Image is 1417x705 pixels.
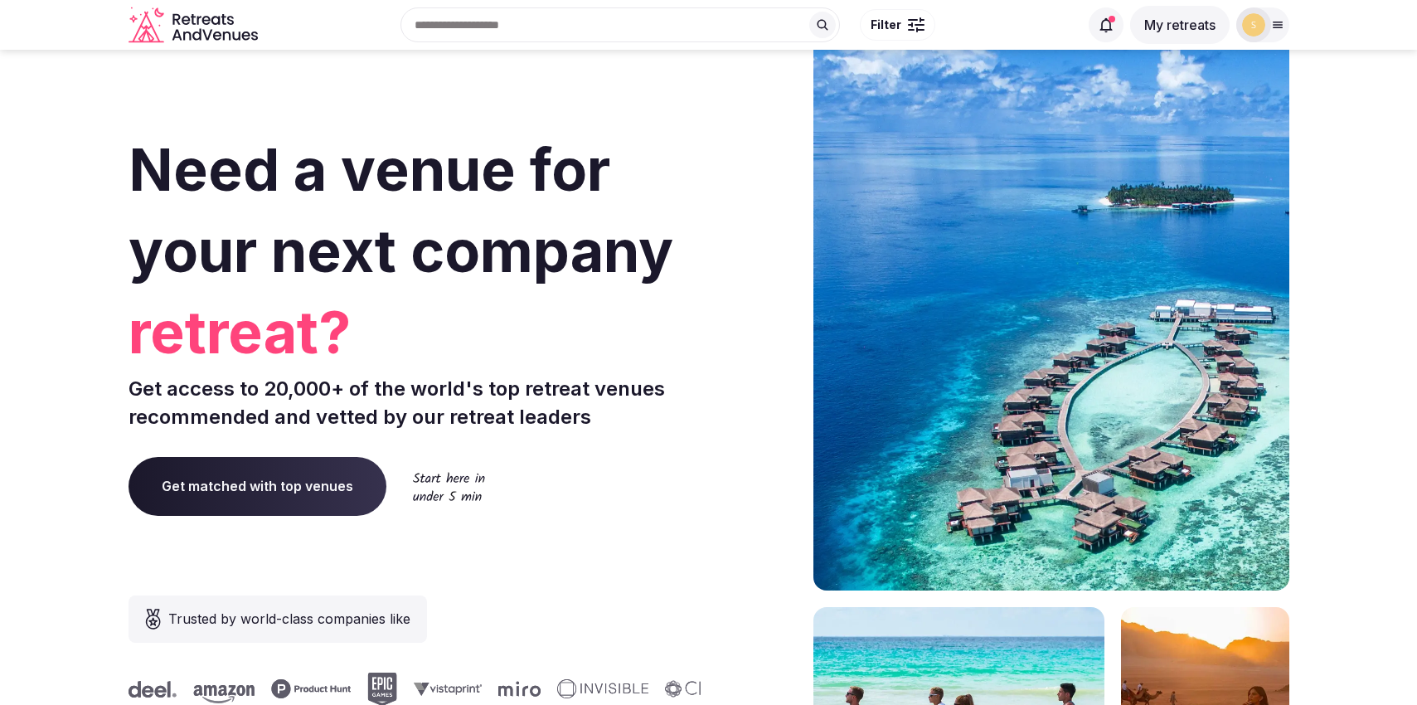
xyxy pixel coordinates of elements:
svg: Deel company logo [128,681,176,698]
button: My retreats [1130,6,1230,44]
a: Get matched with top venues [129,457,386,515]
span: Trusted by world-class companies like [168,609,410,629]
svg: Retreats and Venues company logo [129,7,261,44]
svg: Invisible company logo [556,679,648,699]
a: Visit the homepage [129,7,261,44]
a: My retreats [1130,17,1230,33]
span: Filter [871,17,901,33]
span: Need a venue for your next company [129,134,673,286]
svg: Miro company logo [497,681,540,697]
img: sarah-9777 [1242,13,1265,36]
span: retreat? [129,292,702,373]
p: Get access to 20,000+ of the world's top retreat venues recommended and vetted by our retreat lea... [129,375,702,430]
svg: Vistaprint company logo [413,682,481,696]
button: Filter [860,9,935,41]
img: Start here in under 5 min [413,472,485,501]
